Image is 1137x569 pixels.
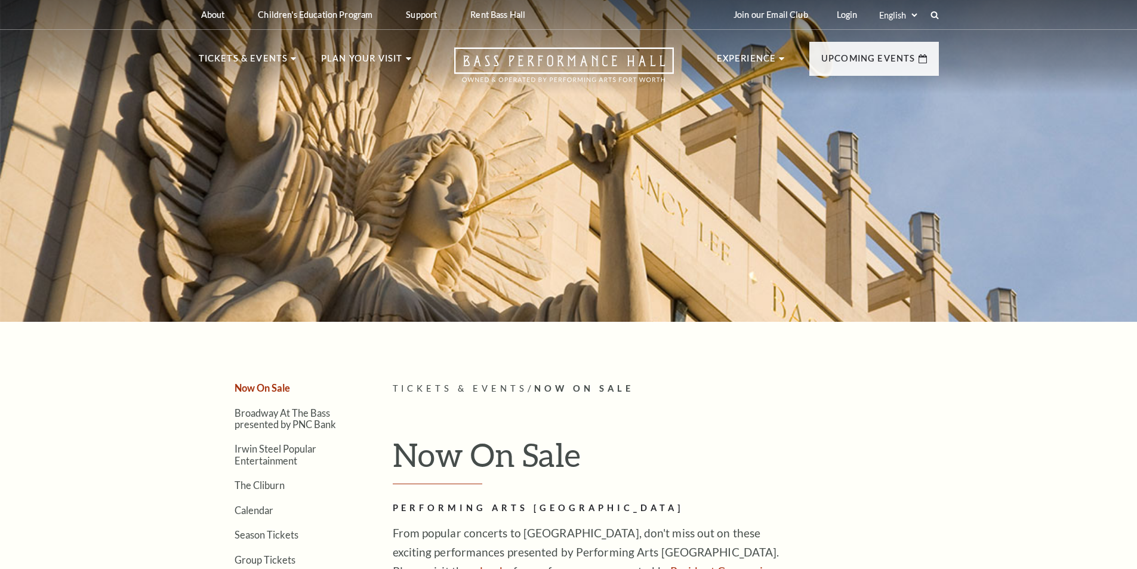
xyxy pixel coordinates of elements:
p: Support [406,10,437,20]
a: Broadway At The Bass presented by PNC Bank [235,407,336,430]
h2: Performing Arts [GEOGRAPHIC_DATA] [393,501,781,516]
a: Irwin Steel Popular Entertainment [235,443,316,466]
p: Rent Bass Hall [470,10,525,20]
p: Experience [717,51,777,73]
a: Now On Sale [235,382,290,393]
p: / [393,382,939,396]
a: Season Tickets [235,529,298,540]
a: The Cliburn [235,479,285,491]
select: Select: [877,10,919,21]
p: Children's Education Program [258,10,372,20]
p: Plan Your Visit [321,51,403,73]
span: Tickets & Events [393,383,528,393]
a: Group Tickets [235,554,295,565]
p: About [201,10,225,20]
p: Upcoming Events [821,51,916,73]
h1: Now On Sale [393,435,939,484]
p: Tickets & Events [199,51,288,73]
span: Now On Sale [534,383,634,393]
a: Calendar [235,505,273,516]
